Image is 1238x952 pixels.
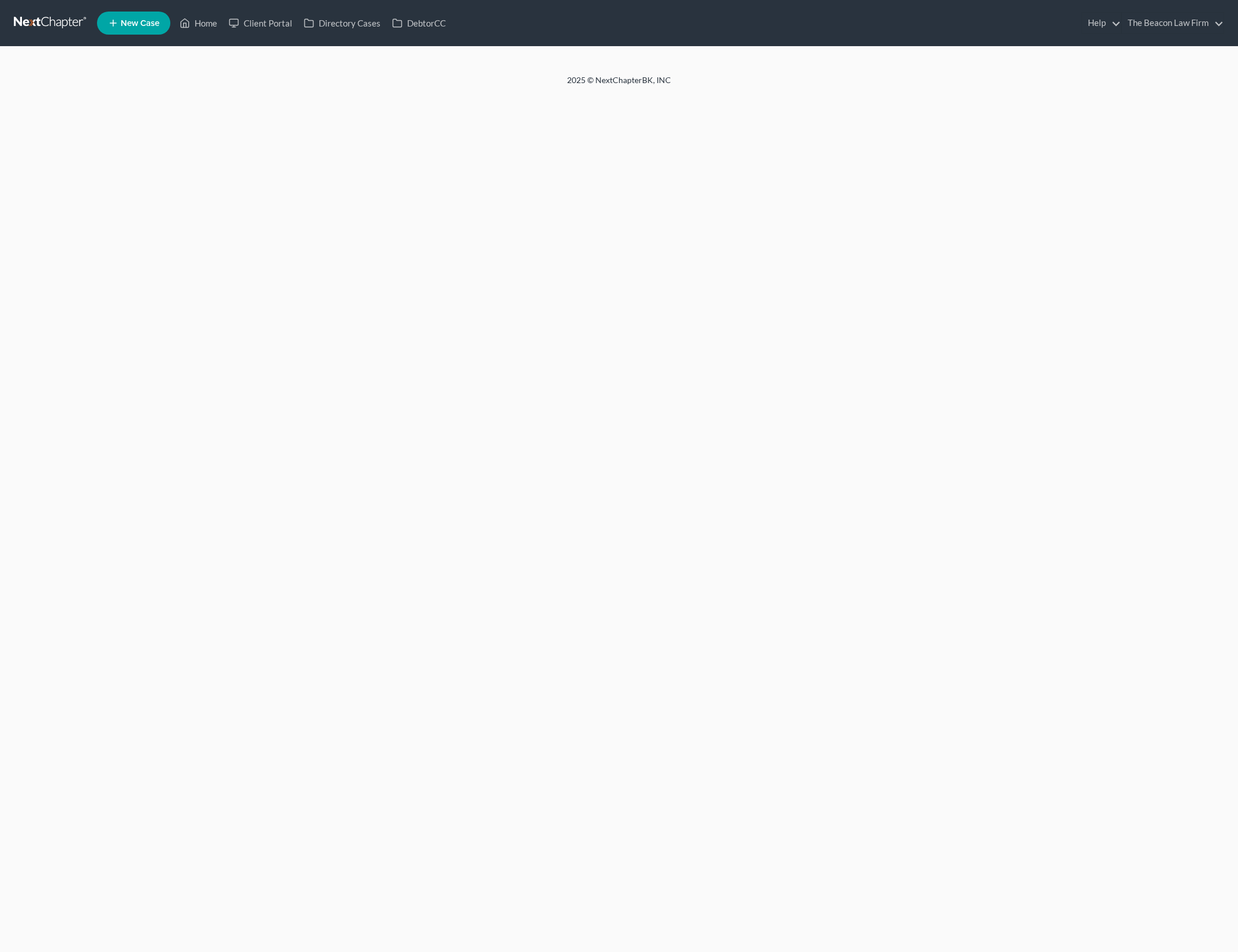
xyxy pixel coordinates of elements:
div: 2025 © NextChapterBK, INC [290,74,948,95]
a: Help [1082,13,1121,33]
a: The Beacon Law Firm [1122,13,1224,33]
a: Home [174,13,223,33]
a: Client Portal [223,13,298,33]
a: Directory Cases [298,13,386,33]
a: DebtorCC [386,13,452,33]
new-legal-case-button: New Case [97,12,170,35]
